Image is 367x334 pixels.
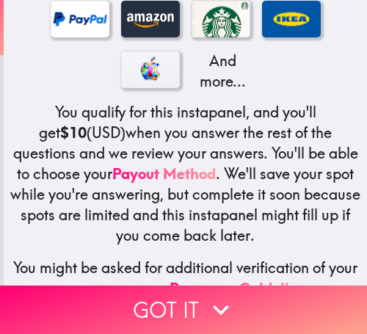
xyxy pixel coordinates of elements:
[170,279,313,297] a: Response Guidelines
[10,258,361,299] h5: You might be asked for additional verification of your answers - see our .
[192,51,250,92] p: And more...
[10,102,361,246] h5: You qualify for this instapanel, and you'll get (USD) when you answer the rest of the questions a...
[60,123,87,142] b: $10
[112,164,216,183] a: Payout Method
